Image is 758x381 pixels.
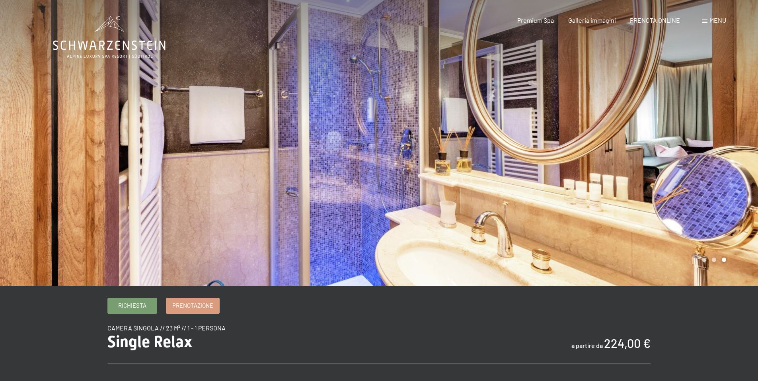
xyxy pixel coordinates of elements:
[571,342,603,349] span: a partire da
[709,16,726,24] span: Menu
[568,16,616,24] a: Galleria immagini
[108,298,157,313] a: Richiesta
[630,16,680,24] a: PRENOTA ONLINE
[107,332,192,351] span: Single Relax
[107,324,226,332] span: camera singola // 23 m² // 1 - 1 persona
[604,336,651,350] b: 224,00 €
[517,16,554,24] a: Premium Spa
[172,301,213,310] span: Prenotazione
[118,301,146,310] span: Richiesta
[166,298,219,313] a: Prenotazione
